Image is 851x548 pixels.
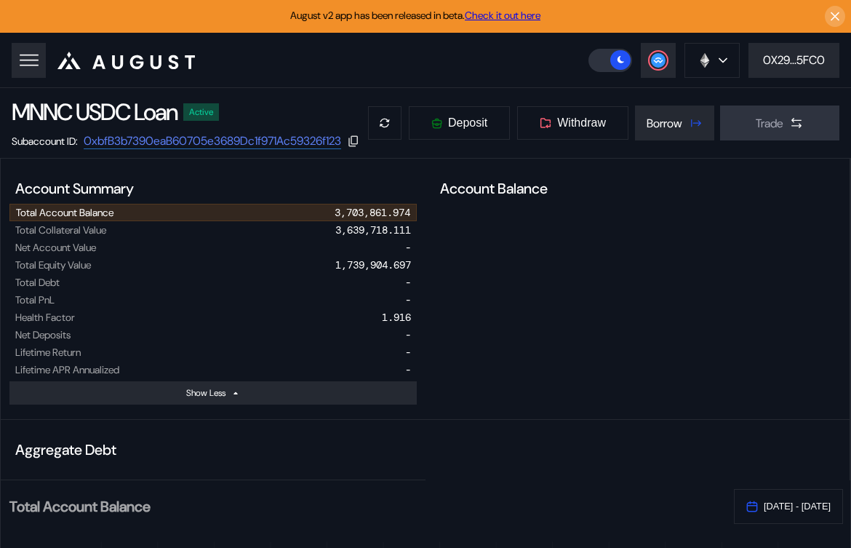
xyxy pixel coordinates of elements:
div: 3,639,718.111 [335,223,411,237]
div: Net Account Value [15,241,96,254]
div: Lifetime Return [15,346,81,359]
div: Account Summary [9,173,417,204]
div: Total Debt [15,276,60,289]
div: 1.916 [382,311,411,324]
div: Health Factor [15,311,75,324]
div: Total Collateral Value [15,223,106,237]
span: Withdraw [557,116,606,130]
div: 0X29...5FC0 [763,52,825,68]
div: - [405,241,411,254]
span: August v2 app has been released in beta. [290,9,540,22]
span: [DATE] - [DATE] [764,501,831,512]
button: Withdraw [516,106,629,140]
div: - [405,346,411,359]
div: Aggregate Debt [9,434,417,465]
div: - [405,293,411,306]
button: Borrow [635,106,714,140]
button: [DATE] - [DATE] [734,489,843,524]
div: - [405,363,411,376]
div: Show Less [186,387,225,399]
div: Net Deposits [15,328,71,341]
div: Borrow [647,116,682,131]
img: chain logo [697,52,713,68]
button: chain logo [684,43,740,78]
div: 3,703,861.974 [335,206,410,219]
span: Deposit [448,116,487,130]
button: Trade [720,106,839,140]
div: - [405,328,411,341]
div: 1,739,904.697 [335,258,411,271]
a: Check it out here [465,9,540,22]
div: - [405,276,411,289]
div: Account Balance [434,173,842,204]
button: Show Less [9,381,417,405]
div: Total Equity Value [15,258,91,271]
div: Total Account Balance [16,206,113,219]
button: Deposit [408,106,511,140]
div: Active [189,107,213,117]
div: MNNC USDC Loan [12,97,177,127]
div: Total PnL [15,293,55,306]
div: Subaccount ID: [12,135,78,148]
div: Trade [756,116,783,131]
div: Lifetime APR Annualized [15,363,119,376]
h2: Total Account Balance [9,499,722,514]
button: 0X29...5FC0 [748,43,839,78]
a: 0xbfB3b7390eaB60705e3689Dc1f971Ac59326f123 [84,133,341,149]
